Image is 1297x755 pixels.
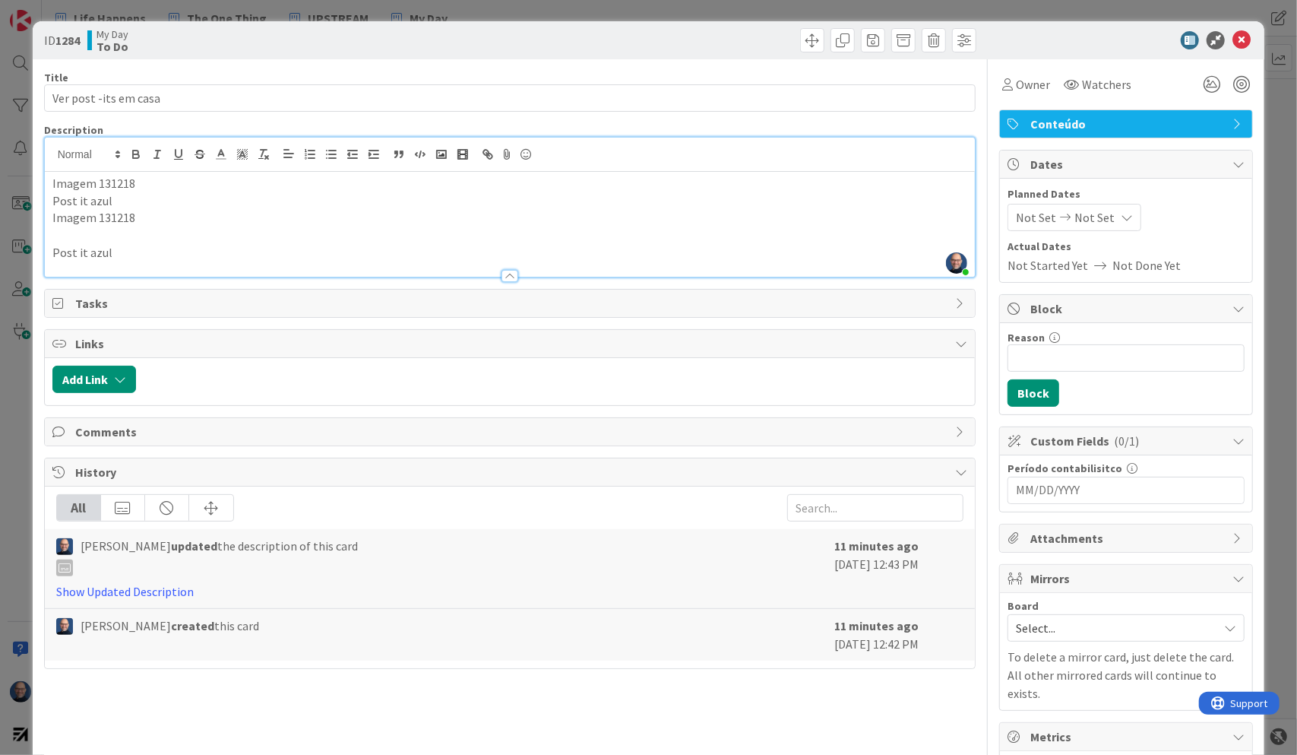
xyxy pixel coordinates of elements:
span: [PERSON_NAME] the description of this card [81,537,358,576]
span: [PERSON_NAME] this card [81,617,259,635]
span: Not Set [1074,208,1115,227]
p: Post it azul [52,244,968,262]
input: Search... [787,494,963,522]
p: Imagem 131218 [52,209,968,227]
span: Metrics [1030,728,1225,746]
span: Board [1008,601,1039,611]
span: Dates [1030,155,1225,173]
span: Actual Dates [1008,239,1245,255]
span: Not Done Yet [1112,256,1181,274]
img: Fg [56,618,73,635]
span: Select... [1016,617,1210,639]
span: Attachments [1030,529,1225,547]
span: Description [44,123,103,137]
span: Conteúdo [1030,115,1225,133]
span: Owner [1016,75,1050,94]
span: Not Set [1016,208,1056,227]
b: 11 minutes ago [834,538,919,554]
label: Reason [1008,331,1045,344]
span: Links [75,335,948,353]
b: created [171,618,214,633]
span: Mirrors [1030,569,1225,588]
b: updated [171,538,217,554]
p: Post it azul [52,192,968,210]
div: All [57,495,101,521]
a: Show Updated Description [56,584,194,599]
span: Comments [75,423,948,441]
div: Período contabilisitco [1008,463,1245,474]
button: Add Link [52,366,136,393]
span: ID [44,31,80,49]
input: type card name here... [44,84,976,112]
button: Block [1008,379,1059,407]
span: Tasks [75,294,948,312]
p: To delete a mirror card, just delete the card. All other mirrored cards will continue to exists. [1008,648,1245,703]
span: ( 0/1 ) [1114,433,1139,449]
p: Imagem 131218 [52,175,968,192]
span: Custom Fields [1030,432,1225,450]
span: History [75,463,948,481]
span: Planned Dates [1008,186,1245,202]
label: Title [44,71,68,84]
img: S8dkA9RpCuHXNfjtQIqKzkrxbbmCok6K.PNG [946,252,967,274]
div: [DATE] 12:43 PM [834,537,963,601]
span: Support [32,2,69,21]
span: Block [1030,300,1225,318]
span: My Day [96,28,128,40]
b: 11 minutes ago [834,618,919,633]
img: Fg [56,538,73,555]
span: Not Started Yet [1008,256,1088,274]
div: [DATE] 12:42 PM [834,617,963,653]
input: MM/DD/YYYY [1016,477,1236,503]
b: To Do [96,40,128,52]
span: Watchers [1082,75,1131,94]
b: 1284 [55,33,80,48]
